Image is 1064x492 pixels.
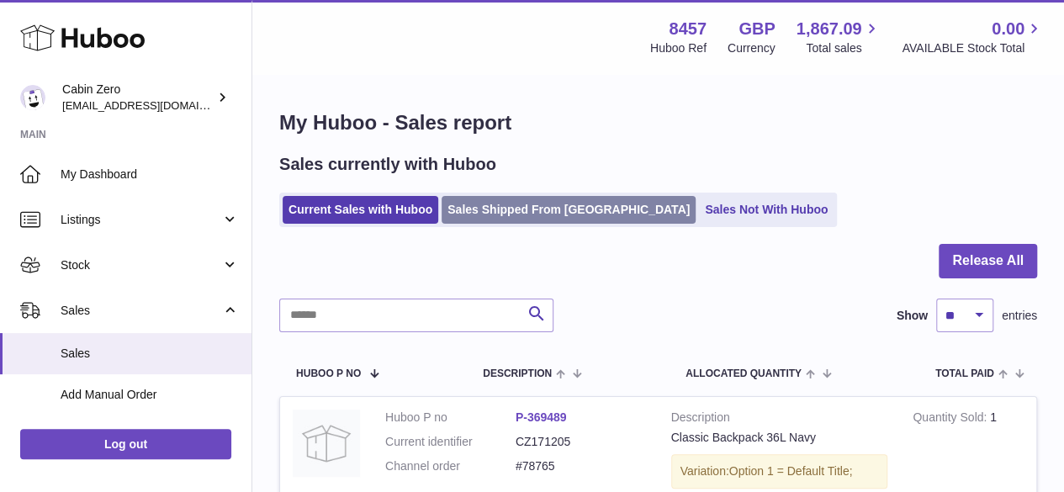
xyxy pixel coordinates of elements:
[797,18,862,40] span: 1,867.09
[61,167,239,183] span: My Dashboard
[20,429,231,459] a: Log out
[62,82,214,114] div: Cabin Zero
[671,410,888,430] strong: Description
[913,410,990,428] strong: Quantity Sold
[669,18,707,40] strong: 8457
[385,410,516,426] dt: Huboo P no
[516,458,646,474] dd: #78765
[992,18,1024,40] span: 0.00
[61,346,239,362] span: Sales
[279,153,496,176] h2: Sales currently with Huboo
[61,303,221,319] span: Sales
[1002,308,1037,324] span: entries
[728,40,776,56] div: Currency
[738,18,775,40] strong: GBP
[671,430,888,446] div: Classic Backpack 36L Navy
[939,244,1037,278] button: Release All
[902,40,1044,56] span: AVAILABLE Stock Total
[385,458,516,474] dt: Channel order
[902,18,1044,56] a: 0.00 AVAILABLE Stock Total
[279,109,1037,136] h1: My Huboo - Sales report
[62,98,247,112] span: [EMAIL_ADDRESS][DOMAIN_NAME]
[296,368,361,379] span: Huboo P no
[729,464,853,478] span: Option 1 = Default Title;
[293,410,360,477] img: no-photo.jpg
[385,434,516,450] dt: Current identifier
[442,196,696,224] a: Sales Shipped From [GEOGRAPHIC_DATA]
[483,368,552,379] span: Description
[686,368,802,379] span: ALLOCATED Quantity
[806,40,881,56] span: Total sales
[516,434,646,450] dd: CZ171205
[671,454,888,489] div: Variation:
[650,40,707,56] div: Huboo Ref
[61,257,221,273] span: Stock
[797,18,881,56] a: 1,867.09 Total sales
[283,196,438,224] a: Current Sales with Huboo
[516,410,567,424] a: P-369489
[20,85,45,110] img: internalAdmin-8457@internal.huboo.com
[897,308,928,324] label: Show
[61,387,239,403] span: Add Manual Order
[699,196,834,224] a: Sales Not With Huboo
[935,368,994,379] span: Total paid
[61,212,221,228] span: Listings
